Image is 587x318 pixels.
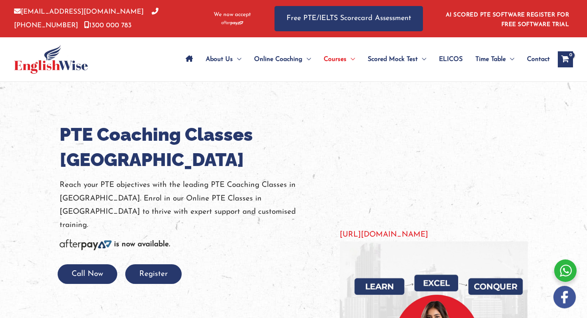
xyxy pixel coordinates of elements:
[340,231,428,239] a: [URL][DOMAIN_NAME]
[439,45,463,73] span: ELICOS
[114,241,170,248] b: is now available.
[558,51,573,67] a: View Shopping Cart, empty
[125,264,182,284] button: Register
[347,45,355,73] span: Menu Toggle
[254,45,303,73] span: Online Coaching
[418,45,426,73] span: Menu Toggle
[125,270,182,278] a: Register
[14,45,88,74] img: cropped-ew-logo
[324,45,347,73] span: Courses
[527,45,550,73] span: Contact
[475,45,506,73] span: Time Table
[233,45,241,73] span: Menu Toggle
[84,22,132,29] a: 1300 000 783
[317,45,361,73] a: CoursesMenu Toggle
[58,270,117,278] a: Call Now
[521,45,550,73] a: Contact
[60,122,328,172] h1: PTE Coaching Classes [GEOGRAPHIC_DATA]
[179,45,550,73] nav: Site Navigation: Main Menu
[58,264,117,284] button: Call Now
[553,286,576,308] img: white-facebook.png
[14,8,144,15] a: [EMAIL_ADDRESS][DOMAIN_NAME]
[60,178,328,232] p: Reach your PTE objectives with the leading PTE Coaching Classes in [GEOGRAPHIC_DATA]. Enrol in ou...
[368,45,418,73] span: Scored Mock Test
[248,45,317,73] a: Online CoachingMenu Toggle
[14,8,158,28] a: [PHONE_NUMBER]
[441,6,573,32] aside: Header Widget 1
[469,45,521,73] a: Time TableMenu Toggle
[60,239,112,250] img: Afterpay-Logo
[214,11,251,19] span: We now accept
[433,45,469,73] a: ELICOS
[506,45,514,73] span: Menu Toggle
[446,12,569,28] a: AI SCORED PTE SOFTWARE REGISTER FOR FREE SOFTWARE TRIAL
[199,45,248,73] a: About UsMenu Toggle
[361,45,433,73] a: Scored Mock TestMenu Toggle
[206,45,233,73] span: About Us
[303,45,311,73] span: Menu Toggle
[274,6,423,31] a: Free PTE/IELTS Scorecard Assessment
[221,21,243,25] img: Afterpay-Logo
